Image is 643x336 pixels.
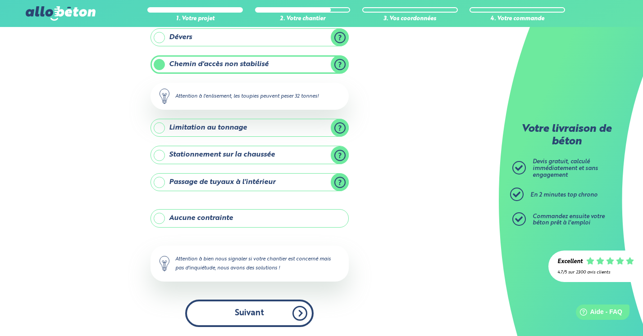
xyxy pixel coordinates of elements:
[185,300,314,327] button: Suivant
[255,16,351,22] div: 2. Votre chantier
[563,301,633,326] iframe: Help widget launcher
[150,173,349,191] label: Passage de tuyaux à l'intérieur
[150,119,349,137] label: Limitation au tonnage
[150,28,349,46] label: Dévers
[150,146,349,164] label: Stationnement sur la chaussée
[470,16,565,22] div: 4. Votre commande
[150,55,349,73] label: Chemin d'accès non stabilisé
[147,16,243,22] div: 1. Votre projet
[150,246,349,282] div: Attention à bien nous signaler si votre chantier est concerné mais pas d'inquiétude, nous avons d...
[26,6,95,21] img: allobéton
[150,209,349,227] label: Aucune contrainte
[150,83,349,110] div: Attention à l'enlisement, les toupies peuvent peser 32 tonnes!
[362,16,458,22] div: 3. Vos coordonnées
